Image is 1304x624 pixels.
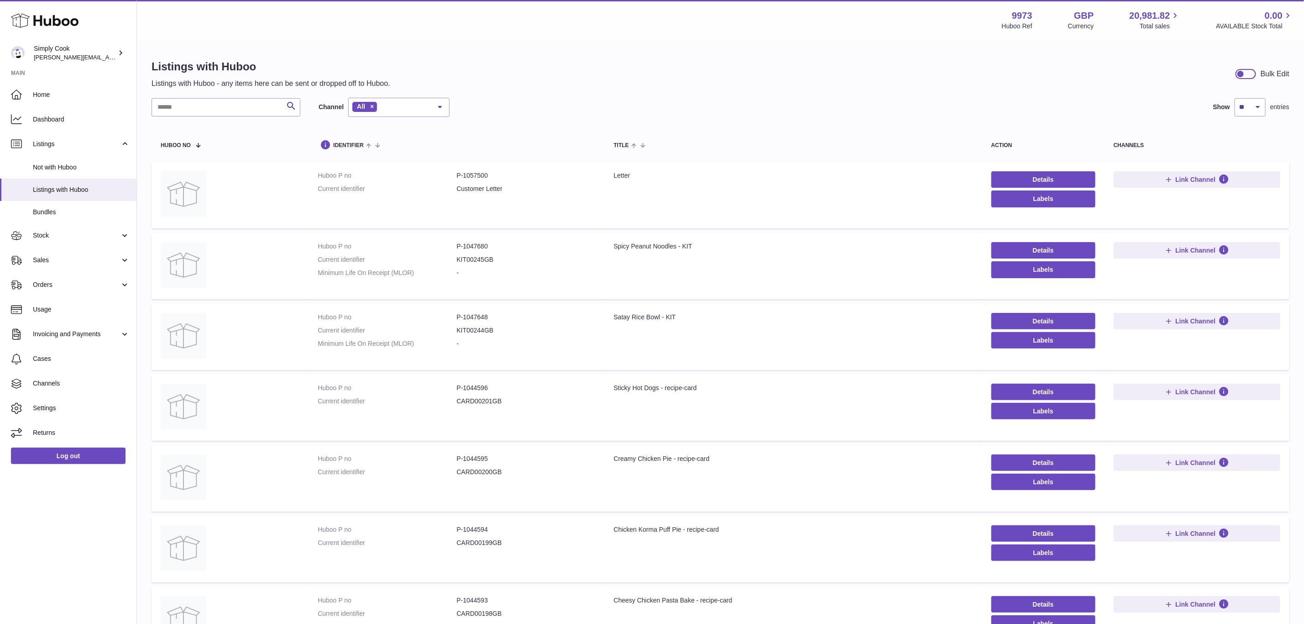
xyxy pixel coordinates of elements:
div: Cheesy Chicken Pasta Bake - recipe-card [614,596,973,605]
a: Details [991,384,1095,400]
div: Spicy Peanut Noodles - KIT [614,242,973,251]
dt: Huboo P no [318,596,456,605]
button: Labels [991,261,1095,278]
dt: Huboo P no [318,455,456,463]
dd: - [456,339,595,348]
dd: P-1044594 [456,525,595,534]
button: Link Channel [1114,455,1280,471]
span: Settings [33,404,130,412]
span: Cases [33,354,130,363]
span: Invoicing and Payments [33,330,120,338]
dt: Current identifier [318,609,456,618]
h1: Listings with Huboo [152,59,390,74]
span: Not with Huboo [33,163,130,172]
dt: Current identifier [318,326,456,335]
span: Link Channel [1175,317,1215,325]
a: 20,981.82 Total sales [1129,10,1180,31]
dt: Huboo P no [318,242,456,251]
span: Link Channel [1175,529,1215,538]
div: Letter [614,171,973,180]
span: 20,981.82 [1129,10,1170,22]
dd: P-1044595 [456,455,595,463]
dt: Huboo P no [318,525,456,534]
dt: Minimum Life On Receipt (MLOR) [318,339,456,348]
dt: Current identifier [318,539,456,547]
span: Usage [33,305,130,314]
span: Link Channel [1175,388,1215,396]
span: Huboo no [161,143,191,148]
span: Listings [33,140,120,148]
dt: Huboo P no [318,384,456,392]
span: Bundles [33,208,130,217]
img: Creamy Chicken Pie - recipe-card [161,455,206,500]
button: Labels [991,190,1095,207]
div: Satay Rice Bowl - KIT [614,313,973,322]
dd: P-1047648 [456,313,595,322]
a: Details [991,242,1095,259]
dt: Current identifier [318,185,456,193]
button: Link Channel [1114,313,1280,329]
a: Details [991,313,1095,329]
button: Link Channel [1114,525,1280,542]
dt: Huboo P no [318,313,456,322]
dt: Current identifier [318,468,456,476]
span: Total sales [1140,22,1180,31]
img: Letter [161,171,206,217]
span: Orders [33,280,120,289]
span: Link Channel [1175,246,1215,254]
span: Channels [33,379,130,388]
dt: Current identifier [318,255,456,264]
button: Labels [991,474,1095,490]
dd: - [456,269,595,277]
img: Sticky Hot Dogs - recipe-card [161,384,206,429]
a: Log out [11,448,126,464]
dd: Customer Letter [456,185,595,193]
dd: P-1047680 [456,242,595,251]
strong: GBP [1074,10,1094,22]
button: Link Channel [1114,171,1280,188]
span: Listings with Huboo [33,185,130,194]
div: action [991,143,1095,148]
div: Chicken Korma Puff Pie - recipe-card [614,525,973,534]
dd: P-1044596 [456,384,595,392]
span: Dashboard [33,115,130,124]
button: Labels [991,332,1095,349]
button: Labels [991,403,1095,419]
img: emma@simplycook.com [11,46,25,60]
div: Simply Cook [34,44,116,62]
span: Link Channel [1175,175,1215,184]
a: Details [991,596,1095,613]
dd: CARD00199GB [456,539,595,547]
a: Details [991,171,1095,188]
div: Bulk Edit [1261,69,1289,79]
div: Huboo Ref [1002,22,1032,31]
dt: Current identifier [318,397,456,406]
div: Creamy Chicken Pie - recipe-card [614,455,973,463]
a: 0.00 AVAILABLE Stock Total [1216,10,1293,31]
span: Link Channel [1175,459,1215,467]
label: Channel [319,103,344,111]
span: Sales [33,256,120,264]
button: Link Channel [1114,596,1280,613]
a: Details [991,525,1095,542]
span: All [357,103,365,110]
button: Link Channel [1114,242,1280,259]
dt: Minimum Life On Receipt (MLOR) [318,269,456,277]
dd: CARD00198GB [456,609,595,618]
p: Listings with Huboo - any items here can be sent or dropped off to Huboo. [152,79,390,89]
span: 0.00 [1265,10,1283,22]
div: channels [1114,143,1280,148]
span: identifier [333,143,364,148]
a: Details [991,455,1095,471]
div: Currency [1068,22,1094,31]
img: Chicken Korma Puff Pie - recipe-card [161,525,206,571]
span: entries [1270,103,1289,111]
span: title [614,143,629,148]
dd: P-1057500 [456,171,595,180]
button: Labels [991,545,1095,561]
dd: KIT00245GB [456,255,595,264]
span: AVAILABLE Stock Total [1216,22,1293,31]
dd: P-1044593 [456,596,595,605]
span: [PERSON_NAME][EMAIL_ADDRESS][DOMAIN_NAME] [34,53,183,61]
dd: CARD00200GB [456,468,595,476]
